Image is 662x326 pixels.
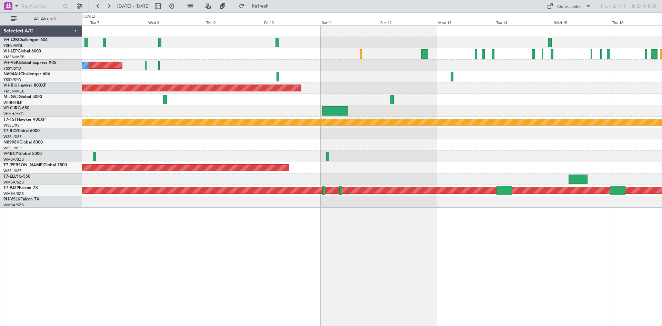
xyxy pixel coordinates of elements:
[246,4,275,9] span: Refresh
[3,186,19,190] span: T7-PJ29
[3,134,22,139] a: WSSL/XSP
[147,19,205,25] div: Wed 8
[3,55,24,60] a: YMEN/MEB
[3,118,46,122] a: T7-TSTHawker 900XP
[3,100,22,105] a: WIHH/HLP
[235,1,277,12] button: Refresh
[3,49,41,53] a: VH-LEPGlobal 6000
[3,38,18,42] span: VH-L2B
[3,95,19,99] span: M-JGVJ
[3,186,38,190] a: T7-PJ29Falcon 7X
[3,111,24,117] a: VHHH/HKG
[3,83,18,88] span: VH-RIU
[3,191,24,196] a: WMSA/SZB
[3,152,42,156] a: VP-BCYGlobal 5000
[3,163,67,167] a: T7-[PERSON_NAME]Global 7500
[3,95,42,99] a: M-JGVJGlobal 5000
[3,152,18,156] span: VP-BCY
[3,106,29,110] a: VP-CJRG-650
[321,19,379,25] div: Sat 11
[3,163,43,167] span: T7-[PERSON_NAME]
[3,43,23,48] a: YSHL/WOL
[437,19,495,25] div: Mon 13
[3,83,46,88] a: VH-RIUHawker 800XP
[263,19,321,25] div: Fri 10
[3,61,57,65] a: VH-VSKGlobal Express XRS
[543,1,594,12] button: Quick Links
[3,146,22,151] a: WSSL/XSP
[3,197,39,201] a: 9H-VSLKFalcon 7X
[557,3,581,10] div: Quick Links
[3,175,19,179] span: T7-ELLY
[3,49,18,53] span: VH-LEP
[3,129,16,133] span: T7-RIC
[3,129,40,133] a: T7-RICGlobal 6000
[3,140,19,145] span: N8998K
[3,168,22,174] a: WSSL/XSP
[3,140,43,145] a: N8998KGlobal 6000
[3,38,48,42] a: VH-L2BChallenger 604
[8,13,75,24] button: All Aircraft
[3,118,17,122] span: T7-TST
[18,17,73,21] span: All Aircraft
[3,66,21,71] a: YSSY/SYD
[3,89,24,94] a: YMEN/MEB
[3,123,22,128] a: WSSL/XSP
[117,3,150,9] span: [DATE] - [DATE]
[3,61,19,65] span: VH-VSK
[21,1,61,11] input: Trip Number
[3,157,24,162] a: WMSA/SZB
[3,197,20,201] span: 9H-VSLK
[379,19,437,25] div: Sun 12
[3,175,30,179] a: T7-ELLYG-550
[89,19,147,25] div: Tue 7
[3,202,24,208] a: WMSA/SZB
[3,77,21,82] a: YSSY/SYD
[495,19,553,25] div: Tue 14
[553,19,611,25] div: Wed 15
[3,72,50,76] a: N604AUChallenger 604
[3,180,24,185] a: WMSA/SZB
[3,106,18,110] span: VP-CJR
[83,14,95,20] div: [DATE]
[3,72,20,76] span: N604AU
[205,19,263,25] div: Thu 9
